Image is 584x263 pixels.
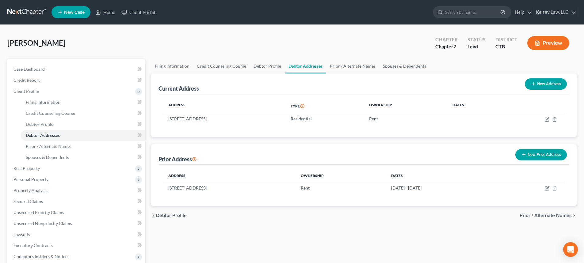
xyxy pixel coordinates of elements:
[495,43,517,50] div: CTB
[26,133,60,138] span: Debtor Addresses
[9,229,145,240] a: Lawsuits
[512,7,532,18] a: Help
[26,144,71,149] span: Prior / Alternate Names
[13,88,39,94] span: Client Profile
[13,188,48,193] span: Property Analysis
[13,243,53,248] span: Executory Contracts
[9,240,145,251] a: Executory Contracts
[9,64,145,75] a: Case Dashboard
[285,59,326,73] a: Debtor Addresses
[26,111,75,116] span: Credit Counseling Course
[9,218,145,229] a: Unsecured Nonpriority Claims
[445,6,501,18] input: Search by name...
[468,36,486,43] div: Status
[326,59,379,73] a: Prior / Alternate Names
[163,170,296,182] th: Address
[21,108,145,119] a: Credit Counseling Course
[563,242,578,257] div: Open Intercom Messenger
[9,207,145,218] a: Unsecured Priority Claims
[21,152,145,163] a: Spouses & Dependents
[9,196,145,207] a: Secured Claims
[364,99,448,113] th: Ownership
[13,166,40,171] span: Real Property
[572,213,577,218] i: chevron_right
[92,7,118,18] a: Home
[21,119,145,130] a: Debtor Profile
[495,36,517,43] div: District
[9,185,145,196] a: Property Analysis
[13,66,45,72] span: Case Dashboard
[296,182,386,193] td: Rent
[193,59,250,73] a: Credit Counseling Course
[296,170,386,182] th: Ownership
[13,199,43,204] span: Secured Claims
[515,149,567,160] button: New Prior Address
[13,254,69,259] span: Codebtors Insiders & Notices
[156,213,187,218] span: Debtor Profile
[386,170,497,182] th: Dates
[21,130,145,141] a: Debtor Addresses
[26,155,69,160] span: Spouses & Dependents
[13,232,30,237] span: Lawsuits
[386,182,497,193] td: [DATE] - [DATE]
[13,77,40,83] span: Credit Report
[163,99,286,113] th: Address
[13,177,48,182] span: Personal Property
[448,99,502,113] th: Dates
[435,43,458,50] div: Chapter
[286,113,364,125] td: Residential
[158,156,197,163] div: Prior Address
[520,213,572,218] span: Prior / Alternate Names
[64,10,85,15] span: New Case
[151,59,193,73] a: Filing Information
[118,7,158,18] a: Client Portal
[468,43,486,50] div: Lead
[7,38,65,47] span: [PERSON_NAME]
[250,59,285,73] a: Debtor Profile
[163,113,286,125] td: [STREET_ADDRESS]
[527,36,569,50] button: Preview
[26,100,60,105] span: Filing Information
[151,213,187,218] button: chevron_left Debtor Profile
[525,78,567,90] button: New Address
[26,122,53,127] span: Debtor Profile
[379,59,430,73] a: Spouses & Dependents
[453,43,456,49] span: 7
[13,210,64,215] span: Unsecured Priority Claims
[435,36,458,43] div: Chapter
[533,7,576,18] a: Kelsey Law, LLC
[286,99,364,113] th: Type
[364,113,448,125] td: Rent
[21,97,145,108] a: Filing Information
[151,213,156,218] i: chevron_left
[13,221,72,226] span: Unsecured Nonpriority Claims
[21,141,145,152] a: Prior / Alternate Names
[158,85,199,92] div: Current Address
[520,213,577,218] button: Prior / Alternate Names chevron_right
[9,75,145,86] a: Credit Report
[163,182,296,193] td: [STREET_ADDRESS]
